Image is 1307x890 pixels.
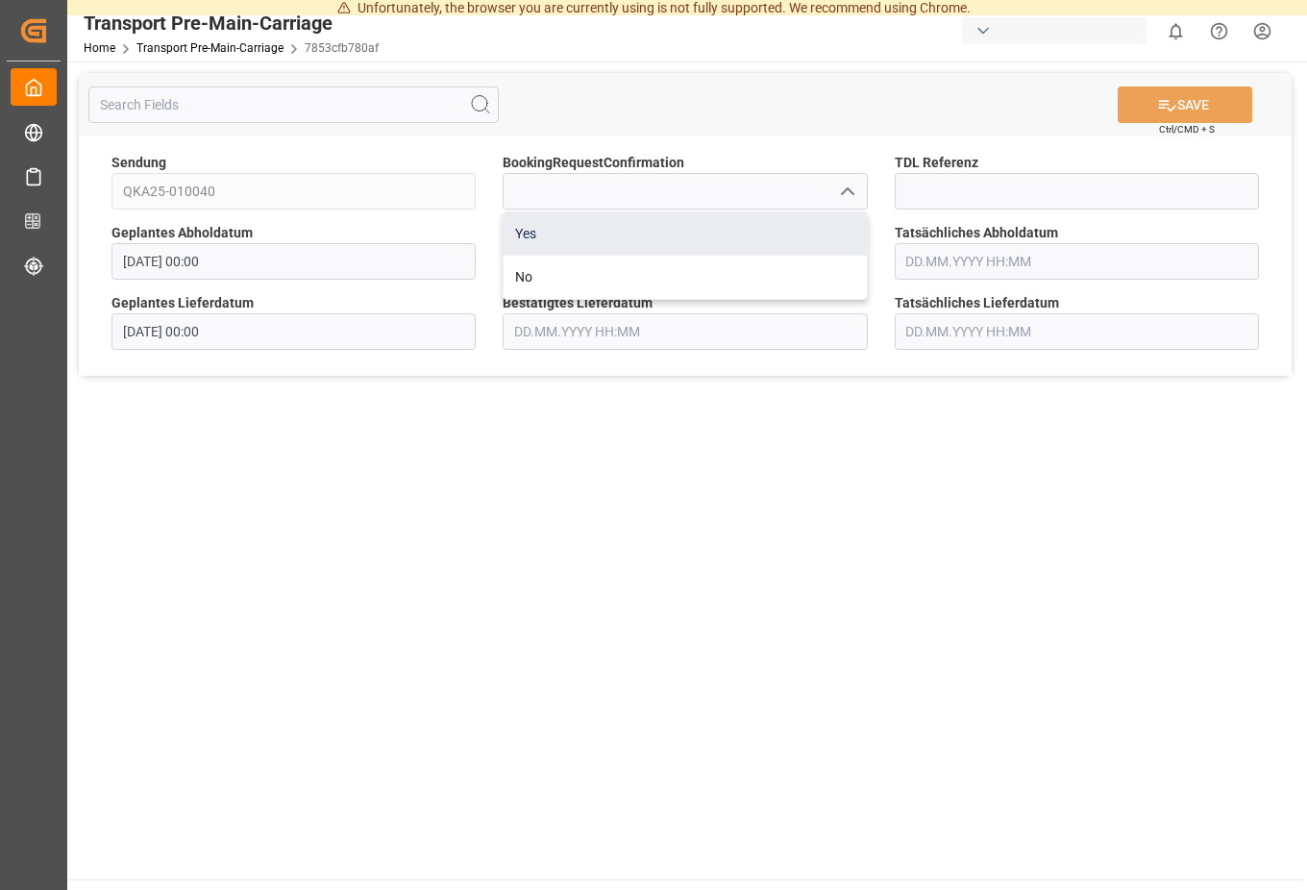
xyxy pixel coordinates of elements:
[503,313,867,350] input: DD.MM.YYYY HH:MM
[504,212,866,256] div: Yes
[503,293,653,313] span: Bestätigtes Lieferdatum
[1118,87,1252,123] button: SAVE
[895,313,1259,350] input: DD.MM.YYYY HH:MM
[504,256,866,299] div: No
[1154,10,1197,53] button: show 0 new notifications
[831,177,860,207] button: close menu
[1197,10,1241,53] button: Help Center
[895,293,1059,313] span: Tatsächliches Lieferdatum
[895,243,1259,280] input: DD.MM.YYYY HH:MM
[111,223,253,243] span: Geplantes Abholdatum
[136,41,284,55] a: Transport Pre-Main-Carriage
[111,293,254,313] span: Geplantes Lieferdatum
[895,153,978,173] span: TDL Referenz
[503,153,684,173] span: BookingRequestConfirmation
[895,223,1058,243] span: Tatsächliches Abholdatum
[111,313,476,350] input: DD.MM.YYYY HH:MM
[111,243,476,280] input: DD.MM.YYYY HH:MM
[84,9,379,37] div: Transport Pre-Main-Carriage
[1159,122,1215,136] span: Ctrl/CMD + S
[111,153,166,173] span: Sendung
[88,87,499,123] input: Search Fields
[84,41,115,55] a: Home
